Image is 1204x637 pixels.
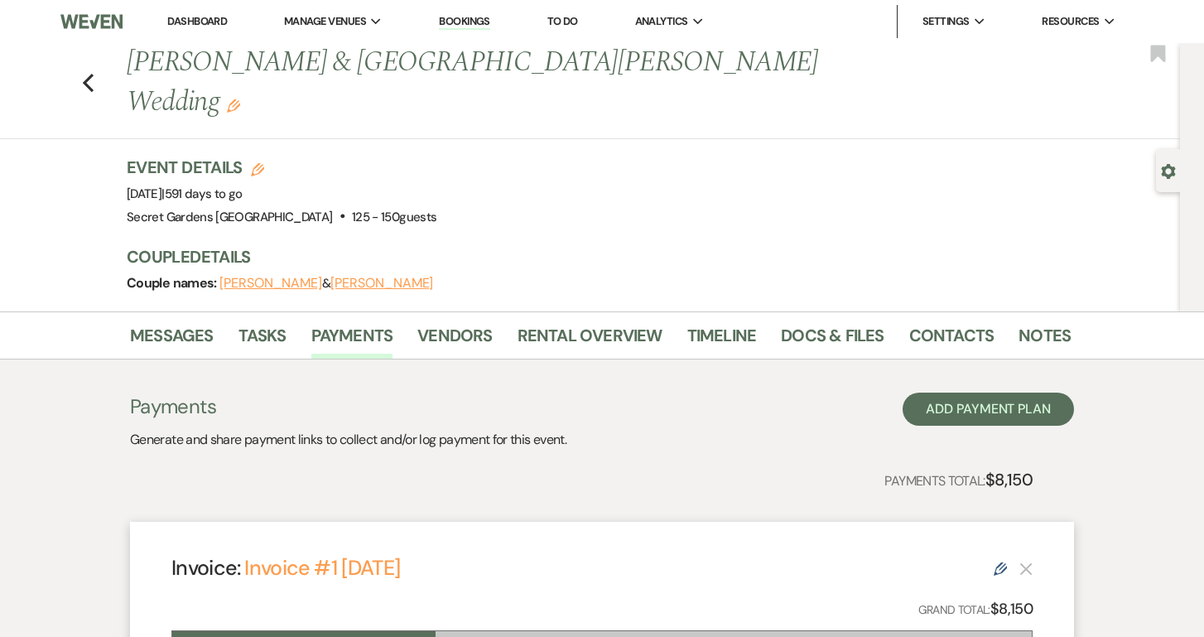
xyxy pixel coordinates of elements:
a: Timeline [687,322,757,359]
span: [DATE] [127,186,243,202]
span: Analytics [635,13,688,30]
a: Messages [130,322,214,359]
a: Invoice #1 [DATE] [244,554,400,582]
h4: Invoice: [171,553,400,582]
a: Payments [311,322,393,359]
button: [PERSON_NAME] [219,277,322,290]
button: Edit [227,98,240,113]
span: Settings [922,13,970,30]
button: [PERSON_NAME] [330,277,433,290]
img: Weven Logo [60,4,123,39]
span: | [161,186,242,202]
a: Dashboard [167,14,227,28]
a: Bookings [439,14,490,30]
span: Resources [1042,13,1099,30]
span: Secret Gardens [GEOGRAPHIC_DATA] [127,209,333,225]
span: 125 - 150 guests [352,209,436,225]
h3: Payments [130,393,566,421]
p: Generate and share payment links to collect and/or log payment for this event. [130,429,566,451]
span: & [219,275,433,292]
a: Rental Overview [518,322,662,359]
span: Manage Venues [284,13,366,30]
a: Docs & Files [781,322,884,359]
h1: [PERSON_NAME] & [GEOGRAPHIC_DATA][PERSON_NAME] Wedding [127,43,869,122]
a: Contacts [909,322,995,359]
button: This payment plan cannot be deleted because it contains links that have been paid through Weven’s... [1019,562,1033,576]
p: Grand Total: [918,597,1033,621]
span: Couple names: [127,274,219,292]
a: Tasks [238,322,287,359]
h3: Couple Details [127,245,1054,268]
h3: Event Details [127,156,436,179]
a: Vendors [417,322,492,359]
button: Add Payment Plan [903,393,1074,426]
strong: $8,150 [990,599,1033,619]
a: Notes [1019,322,1071,359]
a: To Do [547,14,578,28]
button: Open lead details [1161,162,1176,178]
p: Payments Total: [884,466,1033,493]
strong: $8,150 [985,469,1033,490]
span: 591 days to go [165,186,243,202]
